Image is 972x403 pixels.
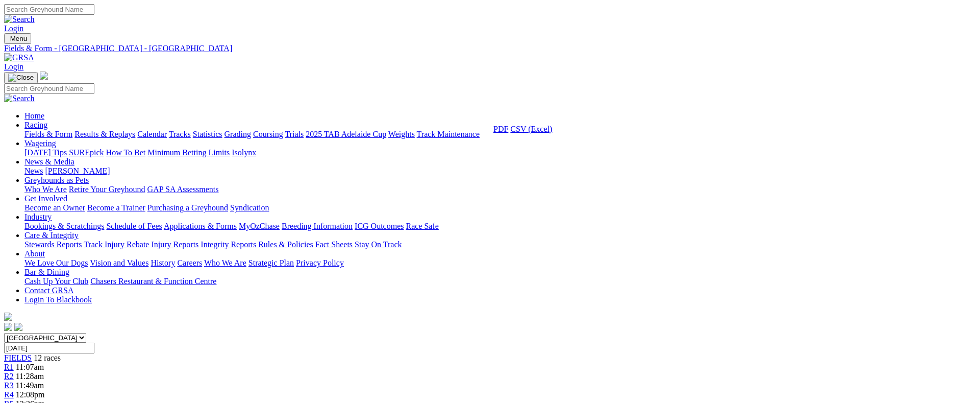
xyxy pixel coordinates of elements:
[4,62,23,71] a: Login
[24,176,89,184] a: Greyhounds as Pets
[69,148,104,157] a: SUREpick
[493,125,552,134] div: Download
[225,130,251,138] a: Grading
[4,381,14,390] a: R3
[24,167,43,175] a: News
[248,258,294,267] a: Strategic Plan
[24,277,968,286] div: Bar & Dining
[239,222,280,230] a: MyOzChase
[87,203,145,212] a: Become a Trainer
[24,258,88,267] a: We Love Our Dogs
[230,203,269,212] a: Syndication
[193,130,222,138] a: Statistics
[24,258,968,268] div: About
[4,353,32,362] a: FIELDS
[4,94,35,103] img: Search
[4,15,35,24] img: Search
[24,222,104,230] a: Bookings & Scratchings
[24,139,56,148] a: Wagering
[16,381,44,390] span: 11:49am
[406,222,438,230] a: Race Safe
[4,83,94,94] input: Search
[4,53,34,62] img: GRSA
[417,130,480,138] a: Track Maintenance
[84,240,149,249] a: Track Injury Rebate
[14,323,22,331] img: twitter.svg
[285,130,304,138] a: Trials
[24,212,52,221] a: Industry
[106,222,162,230] a: Schedule of Fees
[90,258,148,267] a: Vision and Values
[4,313,12,321] img: logo-grsa-white.png
[201,240,256,249] a: Integrity Reports
[24,148,67,157] a: [DATE] Tips
[4,33,31,44] button: Toggle navigation
[74,130,135,138] a: Results & Replays
[10,35,27,42] span: Menu
[4,44,968,53] div: Fields & Form - [GEOGRAPHIC_DATA] - [GEOGRAPHIC_DATA]
[355,240,402,249] a: Stay On Track
[45,167,110,175] a: [PERSON_NAME]
[16,372,44,381] span: 11:28am
[147,148,230,157] a: Minimum Betting Limits
[493,125,508,133] a: PDF
[4,72,38,83] button: Toggle navigation
[106,148,146,157] a: How To Bet
[90,277,216,286] a: Chasers Restaurant & Function Centre
[24,277,88,286] a: Cash Up Your Club
[34,353,61,362] span: 12 races
[258,240,313,249] a: Rules & Policies
[4,343,94,353] input: Select date
[16,363,44,371] span: 11:07am
[4,390,14,399] a: R4
[24,240,968,249] div: Care & Integrity
[204,258,246,267] a: Who We Are
[24,268,69,276] a: Bar & Dining
[24,148,968,157] div: Wagering
[24,222,968,231] div: Industry
[24,185,67,194] a: Who We Are
[169,130,191,138] a: Tracks
[69,185,145,194] a: Retire Your Greyhound
[24,249,45,258] a: About
[177,258,202,267] a: Careers
[151,258,175,267] a: History
[24,121,47,129] a: Racing
[24,203,968,212] div: Get Involved
[232,148,256,157] a: Isolynx
[16,390,45,399] span: 12:08pm
[296,258,344,267] a: Privacy Policy
[151,240,198,249] a: Injury Reports
[164,222,237,230] a: Applications & Forms
[147,185,219,194] a: GAP SA Assessments
[24,286,73,295] a: Contact GRSA
[282,222,353,230] a: Breeding Information
[24,185,968,194] div: Greyhounds as Pets
[137,130,167,138] a: Calendar
[355,222,404,230] a: ICG Outcomes
[4,372,14,381] a: R2
[24,295,92,304] a: Login To Blackbook
[24,157,74,166] a: News & Media
[24,111,44,120] a: Home
[24,203,85,212] a: Become an Owner
[510,125,552,133] a: CSV (Excel)
[253,130,283,138] a: Coursing
[24,194,67,203] a: Get Involved
[40,72,48,80] img: logo-grsa-white.png
[24,231,79,240] a: Care & Integrity
[388,130,415,138] a: Weights
[24,240,82,249] a: Stewards Reports
[24,130,72,138] a: Fields & Form
[4,363,14,371] a: R1
[147,203,228,212] a: Purchasing a Greyhound
[306,130,386,138] a: 2025 TAB Adelaide Cup
[4,323,12,331] img: facebook.svg
[8,74,34,82] img: Close
[4,24,23,33] a: Login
